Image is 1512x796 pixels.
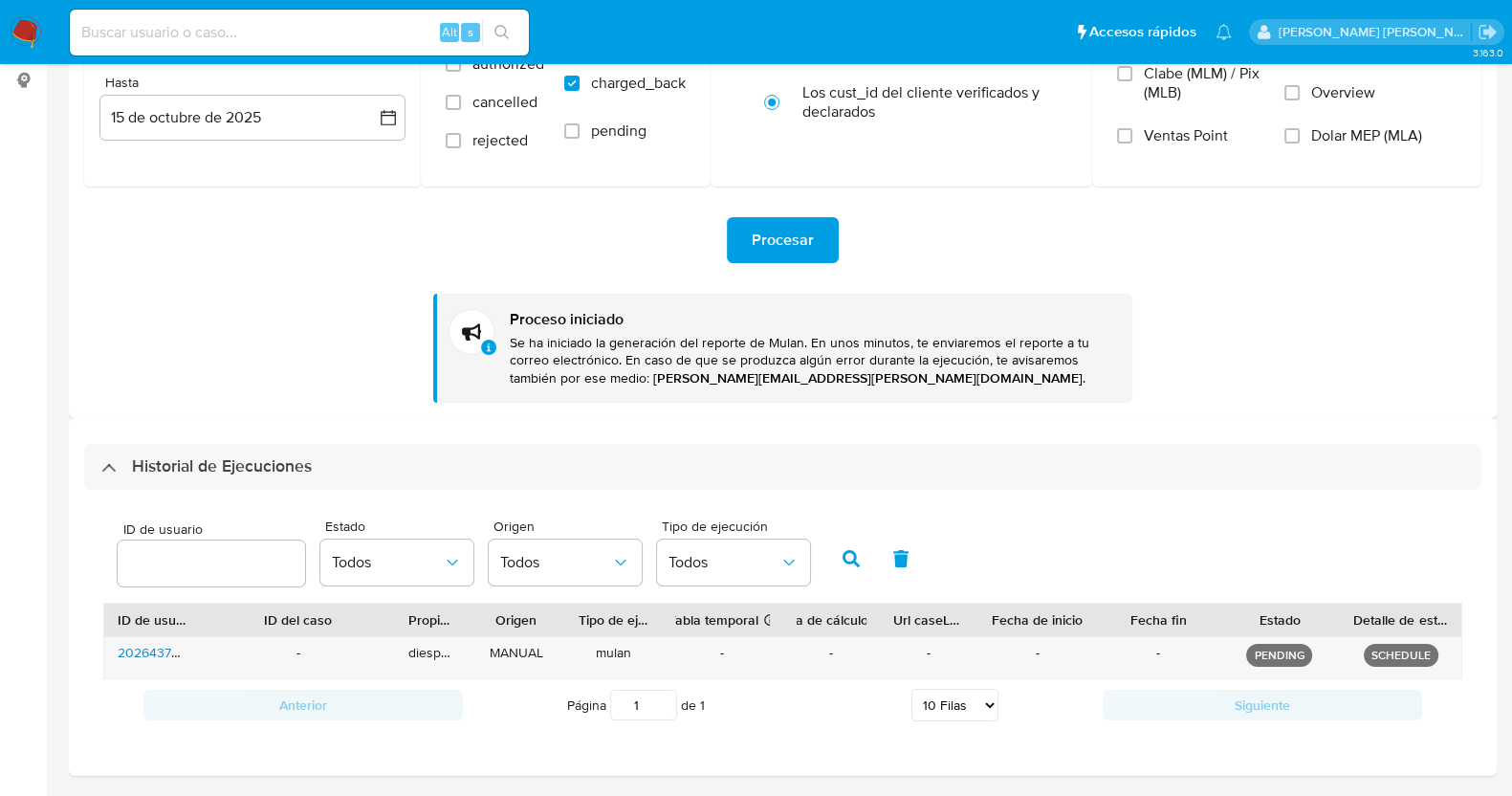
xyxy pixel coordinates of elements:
[1472,45,1502,60] span: 3.163.0
[482,19,521,46] button: search-icon
[1089,22,1196,42] span: Accesos rápidos
[442,23,457,41] span: Alt
[70,20,529,45] input: Buscar usuario o caso...
[1478,22,1498,42] a: Salir
[1216,24,1232,40] a: Notificaciones
[1279,23,1472,41] p: diana.espejo@mercadolibre.com.co
[468,23,473,41] span: s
